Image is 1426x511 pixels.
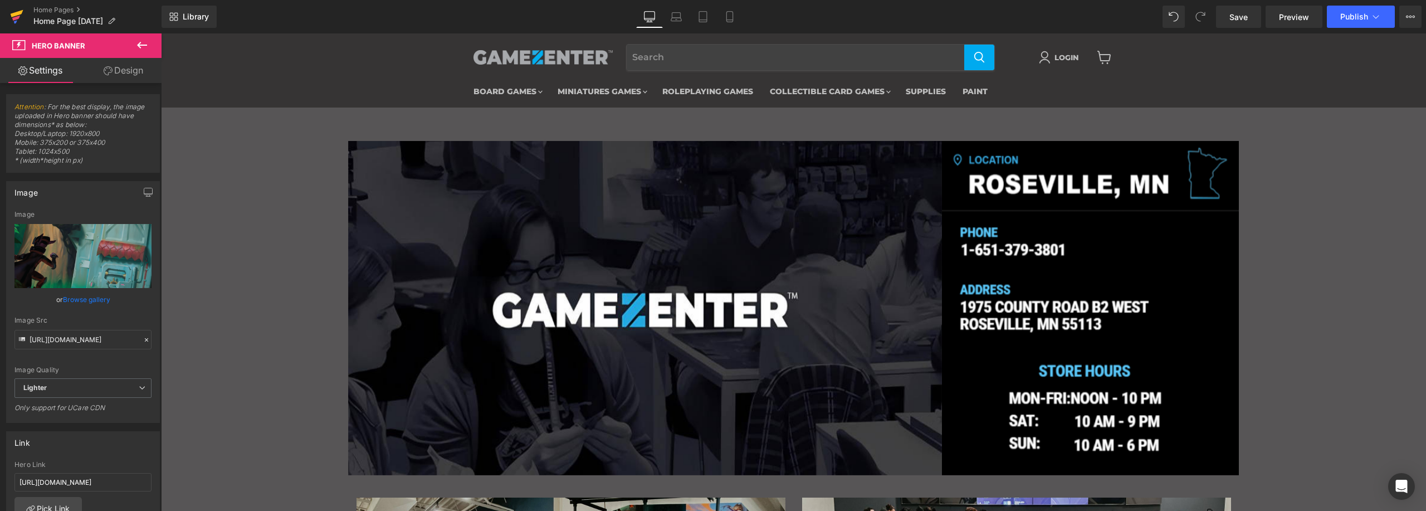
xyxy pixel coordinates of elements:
span: : For the best display, the image uploaded in Hero banner should have dimensions* as below: Deskt... [14,103,152,172]
span: Save [1229,11,1248,23]
a: Laptop [663,6,690,28]
span: Home Page [DATE] [33,17,103,26]
a: Supplies [736,47,793,70]
a: New Library [162,6,217,28]
span: Library [183,12,209,22]
button: More [1399,6,1422,28]
div: Hero Link [14,461,152,469]
div: Image [14,211,152,218]
a: Paint [793,47,835,70]
button: Redo [1189,6,1212,28]
div: Image Quality [14,366,152,374]
input: When autocomplete results are available use up and down arrows to review and enter to select [466,11,804,37]
div: Open Intercom Messenger [1388,473,1415,500]
nav: Main [299,42,967,74]
span: Preview [1279,11,1309,23]
a: Desktop [636,6,663,28]
input: Link [14,330,152,349]
a: Mobile [716,6,743,28]
a: Tablet [690,6,716,28]
a: Preview [1266,6,1322,28]
summary: Miniatures Games [388,47,493,70]
input: https://your-shop.myshopify.com [14,473,152,491]
span: Hero Banner [32,41,85,50]
summary: Board Games [304,47,388,70]
div: or [14,294,152,305]
ul: Product Menu [304,42,835,74]
div: Link [14,432,30,447]
summary: Collectible Card Games [600,47,736,70]
div: Only support for UCare CDN [14,403,152,420]
button: Undo [1163,6,1185,28]
a: Home Pages [33,6,162,14]
span: Publish [1340,12,1368,21]
div: Image [14,182,38,197]
a: Login [878,17,922,31]
a: Design [83,58,164,83]
button: Search [803,11,833,37]
a: Attention [14,103,44,111]
form: Product [465,11,834,37]
a: Browse gallery [63,290,110,309]
a: Roleplaying Games [493,47,600,70]
button: Publish [1327,6,1395,28]
div: Image Src [14,317,152,324]
span: Login [889,17,922,31]
b: Lighter [23,383,47,392]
